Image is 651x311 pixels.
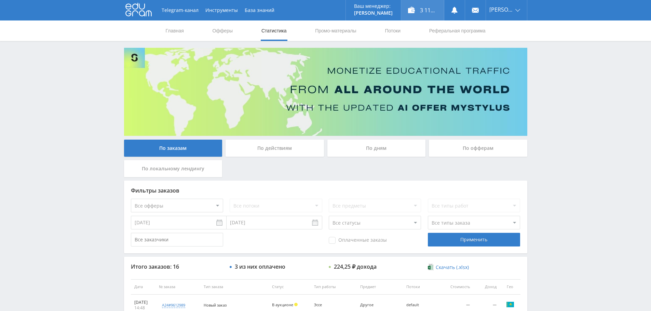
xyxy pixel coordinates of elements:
[429,140,527,157] div: По офферам
[436,265,469,270] span: Скачать (.xlsx)
[131,233,223,246] input: Все заказчики
[428,264,434,270] img: xlsx
[428,233,520,246] div: Применить
[384,20,401,41] a: Потоки
[406,303,437,307] div: default
[212,20,234,41] a: Офферы
[489,7,513,12] span: [PERSON_NAME]
[134,300,152,305] div: [DATE]
[357,279,403,295] th: Предмет
[226,140,324,157] div: По действиям
[124,48,527,136] img: Banner
[165,20,185,41] a: Главная
[269,279,311,295] th: Статус
[155,279,200,295] th: № заказа
[354,10,393,16] p: [PERSON_NAME]
[429,20,486,41] a: Реферальная программа
[314,303,345,307] div: Эссе
[441,279,473,295] th: Стоимость
[360,303,391,307] div: Другое
[294,303,298,306] span: Холд
[403,279,441,295] th: Потоки
[327,140,426,157] div: По дням
[272,302,293,307] span: В аукционе
[200,279,269,295] th: Тип заказа
[124,140,222,157] div: По заказам
[134,305,152,311] div: 14:48
[261,20,287,41] a: Статистика
[334,264,377,270] div: 224,25 ₽ дохода
[131,264,223,270] div: Итого заказов: 16
[204,302,227,308] span: Новый заказ
[428,264,469,271] a: Скачать (.xlsx)
[314,20,357,41] a: Промо-материалы
[473,279,500,295] th: Доход
[162,302,185,308] div: a24#9612989
[131,279,155,295] th: Дата
[506,300,514,309] img: kaz.png
[500,279,520,295] th: Гео
[235,264,285,270] div: 3 из них оплачено
[329,237,387,244] span: Оплаченные заказы
[124,160,222,177] div: По локальному лендингу
[311,279,357,295] th: Тип работы
[131,187,520,194] div: Фильтры заказов
[354,3,393,9] p: Ваш менеджер:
